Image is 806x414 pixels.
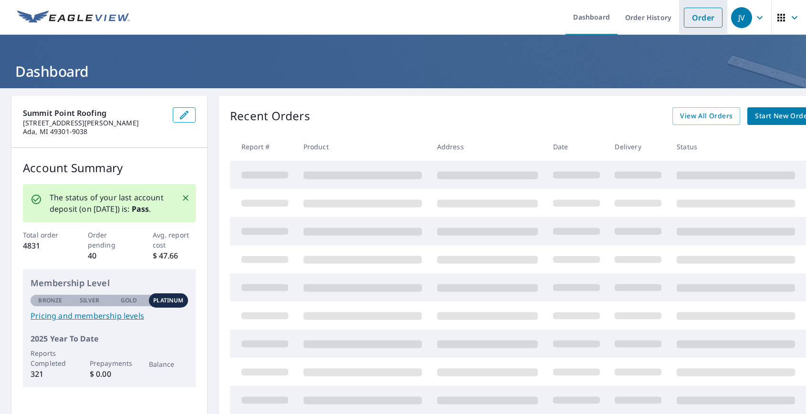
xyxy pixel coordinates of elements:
p: Bronze [38,296,62,305]
span: View All Orders [680,110,733,122]
p: Silver [80,296,100,305]
p: Membership Level [31,277,188,290]
p: Recent Orders [230,107,310,125]
p: The status of your last account deposit (on [DATE]) is: . [50,192,170,215]
th: Delivery [607,133,669,161]
p: Avg. report cost [153,230,196,250]
p: 321 [31,368,70,380]
p: Order pending [88,230,131,250]
p: Summit Point Roofing [23,107,165,119]
h1: Dashboard [11,62,795,81]
p: 4831 [23,240,66,251]
p: Prepayments [90,358,129,368]
th: Status [669,133,803,161]
b: Pass [132,204,149,214]
img: EV Logo [17,10,130,25]
a: View All Orders [672,107,740,125]
p: Balance [149,359,188,369]
th: Report # [230,133,296,161]
p: Platinum [153,296,183,305]
p: [STREET_ADDRESS][PERSON_NAME] [23,119,165,127]
p: Reports Completed [31,348,70,368]
p: Gold [121,296,137,305]
p: Account Summary [23,159,196,176]
p: 2025 Year To Date [31,333,188,344]
p: 40 [88,250,131,261]
th: Date [545,133,607,161]
button: Close [179,192,192,204]
th: Address [429,133,545,161]
a: Order [684,8,722,28]
p: $ 0.00 [90,368,129,380]
p: Ada, MI 49301-9038 [23,127,165,136]
p: $ 47.66 [153,250,196,261]
p: Total order [23,230,66,240]
a: Pricing and membership levels [31,310,188,321]
div: JV [731,7,752,28]
th: Product [296,133,429,161]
